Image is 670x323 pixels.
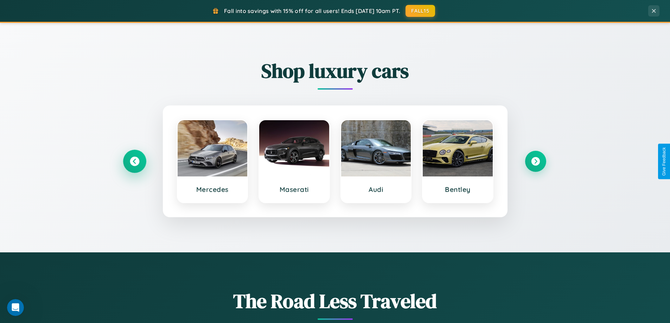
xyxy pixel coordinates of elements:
h3: Mercedes [185,185,241,194]
h3: Maserati [266,185,322,194]
div: Give Feedback [662,147,666,176]
h1: The Road Less Traveled [124,288,546,315]
h2: Shop luxury cars [124,57,546,84]
button: FALL15 [406,5,435,17]
h3: Bentley [430,185,486,194]
h3: Audi [348,185,404,194]
span: Fall into savings with 15% off for all users! Ends [DATE] 10am PT. [224,7,400,14]
iframe: Intercom live chat [7,299,24,316]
